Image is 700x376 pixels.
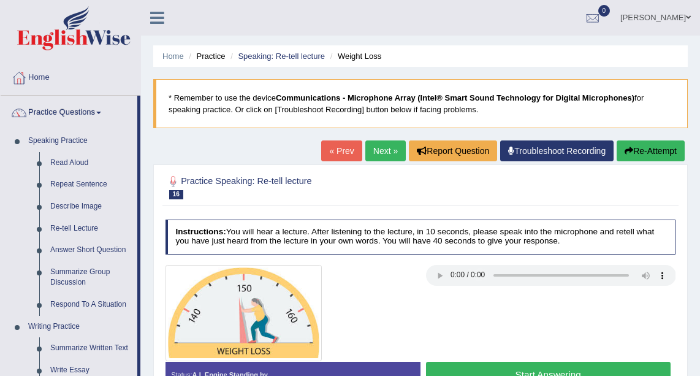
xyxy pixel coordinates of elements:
a: Re-tell Lecture [45,218,137,240]
a: Home [162,52,184,61]
a: Home [1,61,140,91]
a: Writing Practice [23,316,137,338]
blockquote: * Remember to use the device for speaking practice. Or click on [Troubleshoot Recording] button b... [153,79,688,128]
button: Report Question [409,140,497,161]
span: 0 [598,5,611,17]
li: Weight Loss [327,50,382,62]
span: 16 [169,190,183,199]
a: Next » [365,140,406,161]
a: Practice Questions [1,96,137,126]
a: Describe Image [45,196,137,218]
b: Communications - Microphone Array (Intel® Smart Sound Technology for Digital Microphones) [276,93,634,102]
a: Summarize Group Discussion [45,261,137,294]
h2: Practice Speaking: Re-tell lecture [165,174,482,199]
a: Respond To A Situation [45,294,137,316]
h4: You will hear a lecture. After listening to the lecture, in 10 seconds, please speak into the mic... [165,220,676,255]
a: Speaking: Re-tell lecture [238,52,325,61]
a: Answer Short Question [45,239,137,261]
a: Summarize Written Text [45,337,137,359]
b: Instructions: [175,227,226,236]
a: Troubleshoot Recording [500,140,614,161]
a: Read Aloud [45,152,137,174]
a: Speaking Practice [23,130,137,152]
a: Repeat Sentence [45,174,137,196]
button: Re-Attempt [617,140,685,161]
li: Practice [186,50,225,62]
a: « Prev [321,140,362,161]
